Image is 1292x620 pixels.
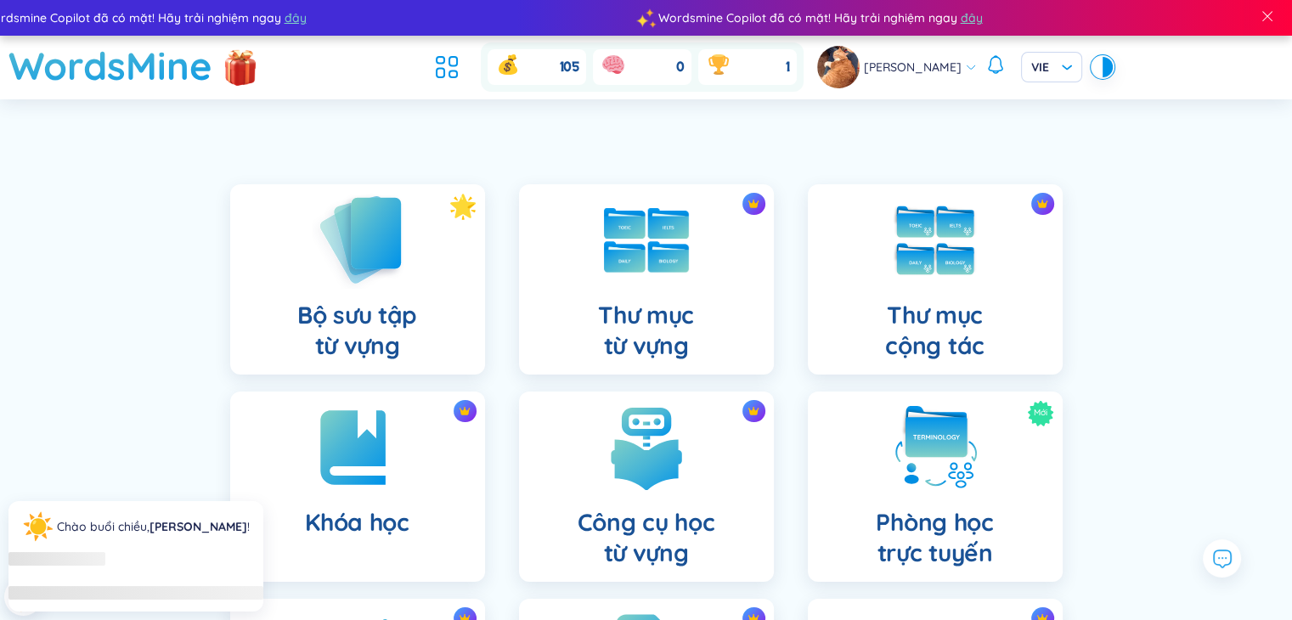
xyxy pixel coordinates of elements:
[791,392,1080,582] a: MớiPhòng họctrực tuyến
[8,36,212,96] a: WordsMine
[817,46,860,88] img: avatar
[57,517,250,536] div: !
[876,507,993,568] h4: Phòng học trực tuyến
[459,405,471,417] img: crown icon
[502,184,791,375] a: crown iconThư mụctừ vựng
[305,507,409,538] h4: Khóa học
[748,405,759,417] img: crown icon
[502,392,791,582] a: crown iconCông cụ họctừ vựng
[817,46,864,88] a: avatar
[961,8,983,27] span: đây
[676,58,685,76] span: 0
[150,519,247,534] a: [PERSON_NAME]
[285,8,307,27] span: đây
[578,507,715,568] h4: Công cụ học từ vựng
[864,58,962,76] span: [PERSON_NAME]
[748,198,759,210] img: crown icon
[598,300,694,361] h4: Thư mục từ vựng
[297,300,417,361] h4: Bộ sưu tập từ vựng
[791,184,1080,375] a: crown iconThư mụccộng tác
[213,392,502,582] a: crown iconKhóa học
[1031,59,1072,76] span: VIE
[1034,400,1047,426] span: Mới
[213,184,502,375] a: Bộ sưu tậptừ vựng
[223,41,257,92] img: flashSalesIcon.a7f4f837.png
[1036,198,1048,210] img: crown icon
[57,519,150,534] span: Chào buổi chiều ,
[559,58,579,76] span: 105
[885,300,985,361] h4: Thư mục cộng tác
[786,58,790,76] span: 1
